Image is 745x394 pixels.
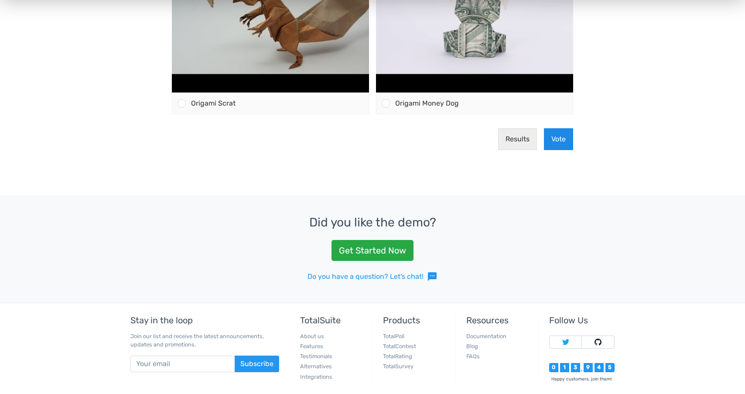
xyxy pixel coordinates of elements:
[383,343,416,349] a: TotalContest
[466,353,480,360] a: FAQs
[300,343,323,349] a: Features
[191,189,253,198] span: Origami Money Cat
[427,271,437,282] span: sms
[21,216,724,230] h3: Did you like the demo?
[549,363,558,372] div: 0
[383,315,448,325] h5: Products
[562,339,569,346] img: Follow TotalSuite on Twitter
[376,212,573,360] img: hqdefault.jpg
[549,315,615,325] h5: Follow Us
[466,315,532,325] h5: Resources
[191,366,238,374] span: Origami Parrot
[172,212,369,360] img: hqdefault.jpg
[383,353,412,360] a: TotalRating
[331,240,414,261] a: Get Started Now
[300,315,366,325] h5: TotalSuite
[571,363,580,372] div: 3
[308,271,437,282] a: Do you have a question? Let's chat!sms
[130,356,235,372] input: Your email
[395,366,441,374] span: Origami Horse
[383,333,404,339] a: TotalPoll
[300,353,332,360] a: Testimonials
[172,17,573,28] p: The best origami video ever?
[560,363,569,372] div: 1
[466,343,478,349] a: Blog
[580,367,584,372] div: ,
[584,363,593,372] div: 9
[383,363,414,370] a: TotalSurvey
[549,376,615,382] div: Happy customers, join them!
[595,363,604,372] div: 4
[300,363,332,370] a: Alternatives
[595,339,601,346] img: Follow TotalSuite on Github
[466,333,506,339] a: Documentation
[605,363,615,372] div: 5
[300,373,332,380] a: Integrations
[130,315,279,325] h5: Stay in the loop
[235,356,279,372] button: Subscribe
[130,332,279,349] p: Join our list and receive the latest announcements, updates and promotions.
[395,189,444,198] span: Origami Giraffe
[376,35,573,183] img: hqdefault.jpg
[300,333,324,339] a: About us
[172,35,369,183] img: hqdefault.jpg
